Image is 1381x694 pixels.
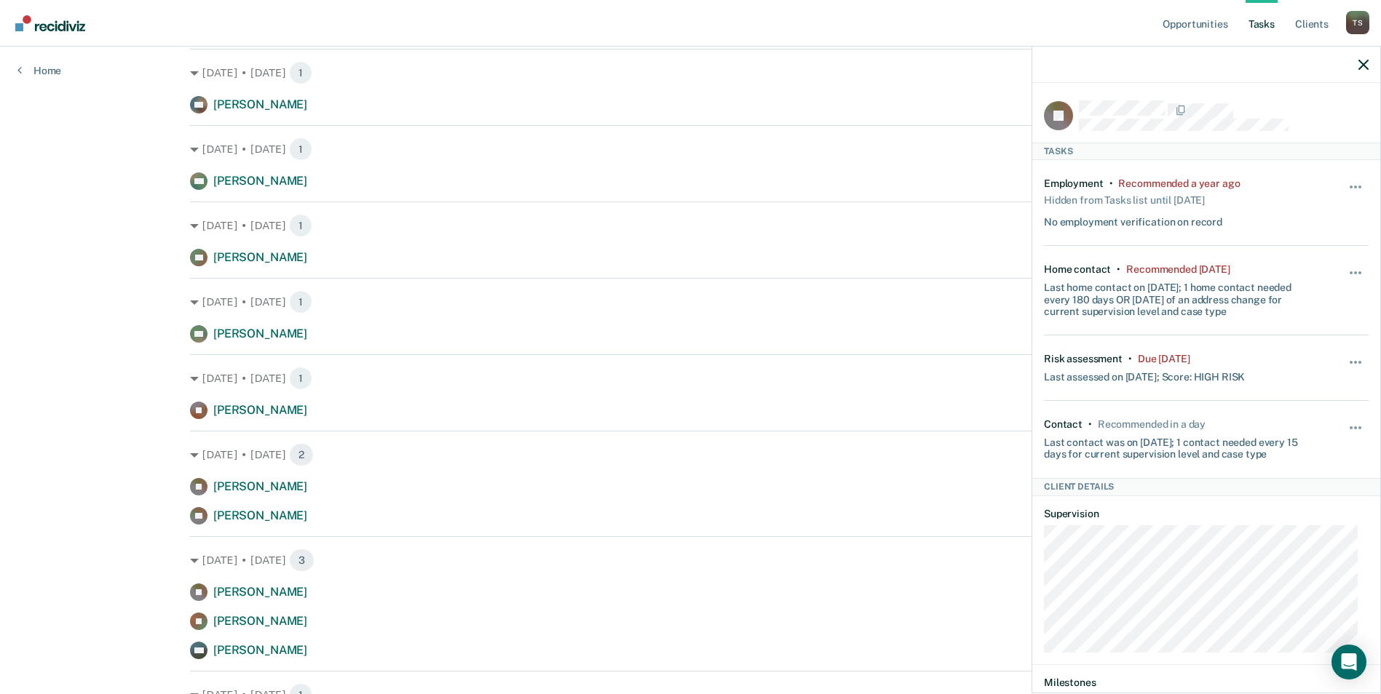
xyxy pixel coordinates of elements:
[213,479,307,493] span: [PERSON_NAME]
[1346,11,1369,34] button: Profile dropdown button
[213,585,307,599] span: [PERSON_NAME]
[213,614,307,628] span: [PERSON_NAME]
[289,443,314,466] span: 2
[1044,418,1083,431] div: Contact
[1128,353,1132,365] div: •
[213,403,307,417] span: [PERSON_NAME]
[213,97,307,111] span: [PERSON_NAME]
[190,214,1191,237] div: [DATE] • [DATE]
[15,15,85,31] img: Recidiviz
[1098,418,1206,431] div: Recommended in a day
[1044,276,1315,318] div: Last home contact on [DATE]; 1 home contact needed every 180 days OR [DATE] of an address change ...
[1044,508,1369,520] dt: Supervision
[289,61,312,84] span: 1
[1088,418,1092,431] div: •
[289,290,312,314] span: 1
[1032,143,1380,160] div: Tasks
[289,214,312,237] span: 1
[1109,178,1113,190] div: •
[289,367,312,390] span: 1
[1044,263,1111,276] div: Home contact
[1138,353,1190,365] div: Due 11 days ago
[213,643,307,657] span: [PERSON_NAME]
[213,508,307,522] span: [PERSON_NAME]
[1346,11,1369,34] div: T S
[190,549,1191,572] div: [DATE] • [DATE]
[17,64,61,77] a: Home
[213,174,307,188] span: [PERSON_NAME]
[190,137,1191,161] div: [DATE] • [DATE]
[289,549,314,572] span: 3
[213,250,307,264] span: [PERSON_NAME]
[1044,365,1245,383] div: Last assessed on [DATE]; Score: HIGH RISK
[1044,190,1205,210] div: Hidden from Tasks list until [DATE]
[213,327,307,340] span: [PERSON_NAME]
[1044,677,1369,689] dt: Milestones
[1044,431,1315,461] div: Last contact was on [DATE]; 1 contact needed every 15 days for current supervision level and case...
[190,61,1191,84] div: [DATE] • [DATE]
[1044,210,1222,228] div: No employment verification on record
[1032,478,1380,495] div: Client Details
[1044,178,1104,190] div: Employment
[1126,263,1230,276] div: Recommended 4 months ago
[1331,645,1366,679] div: Open Intercom Messenger
[190,443,1191,466] div: [DATE] • [DATE]
[190,290,1191,314] div: [DATE] • [DATE]
[289,137,312,161] span: 1
[190,367,1191,390] div: [DATE] • [DATE]
[1117,263,1120,276] div: •
[1044,353,1123,365] div: Risk assessment
[1118,178,1240,190] div: Recommended a year ago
